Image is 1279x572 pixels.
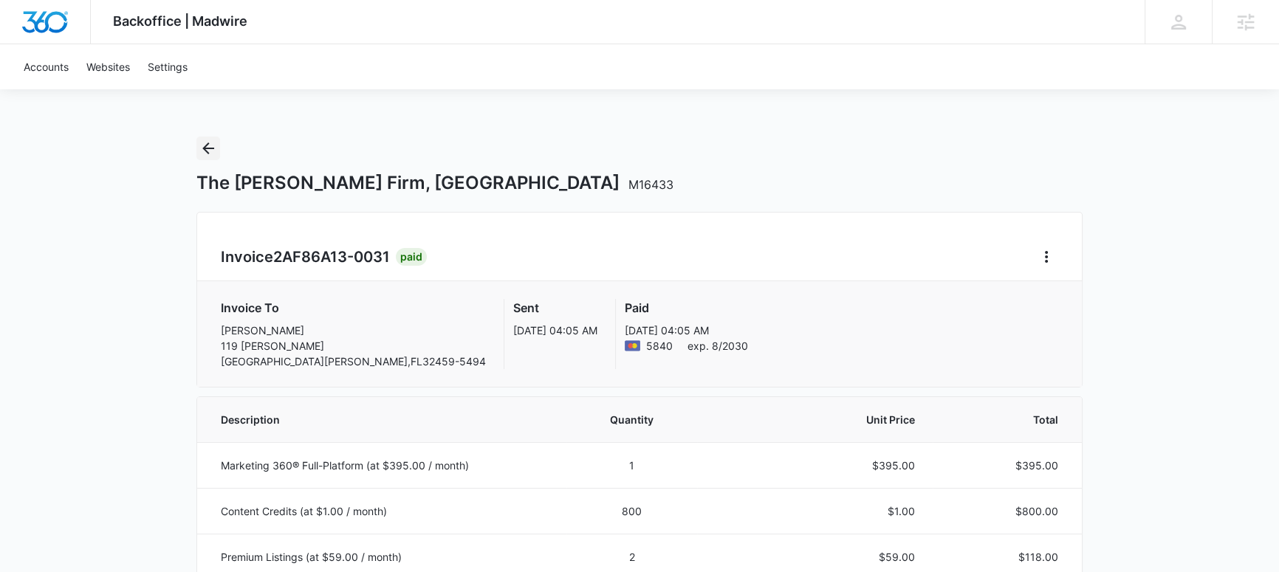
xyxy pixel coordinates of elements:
[566,442,697,488] td: 1
[628,177,673,192] span: M16433
[221,323,486,369] p: [PERSON_NAME] 119 [PERSON_NAME] [GEOGRAPHIC_DATA][PERSON_NAME] , FL 32459-5494
[950,549,1058,565] p: $118.00
[687,338,748,354] span: exp. 8/2030
[513,299,597,317] h3: Sent
[221,299,486,317] h3: Invoice To
[15,44,78,89] a: Accounts
[584,412,679,427] span: Quantity
[950,412,1058,427] span: Total
[625,299,748,317] h3: Paid
[221,503,549,519] p: Content Credits (at $1.00 / month)
[513,323,597,338] p: [DATE] 04:05 AM
[715,549,914,565] p: $59.00
[273,248,390,266] span: 2AF86A13-0031
[950,458,1058,473] p: $395.00
[715,412,914,427] span: Unit Price
[566,488,697,534] td: 800
[950,503,1058,519] p: $800.00
[715,503,914,519] p: $1.00
[221,549,549,565] p: Premium Listings (at $59.00 / month)
[221,246,396,268] h2: Invoice
[113,13,247,29] span: Backoffice | Madwire
[625,323,748,338] p: [DATE] 04:05 AM
[196,172,673,194] h1: The [PERSON_NAME] Firm, [GEOGRAPHIC_DATA]
[646,338,673,354] span: Mastercard ending with
[1035,245,1058,269] button: Home
[396,248,427,266] div: Paid
[139,44,196,89] a: Settings
[196,137,220,160] button: Back
[78,44,139,89] a: Websites
[221,458,549,473] p: Marketing 360® Full-Platform (at $395.00 / month)
[221,412,549,427] span: Description
[715,458,914,473] p: $395.00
